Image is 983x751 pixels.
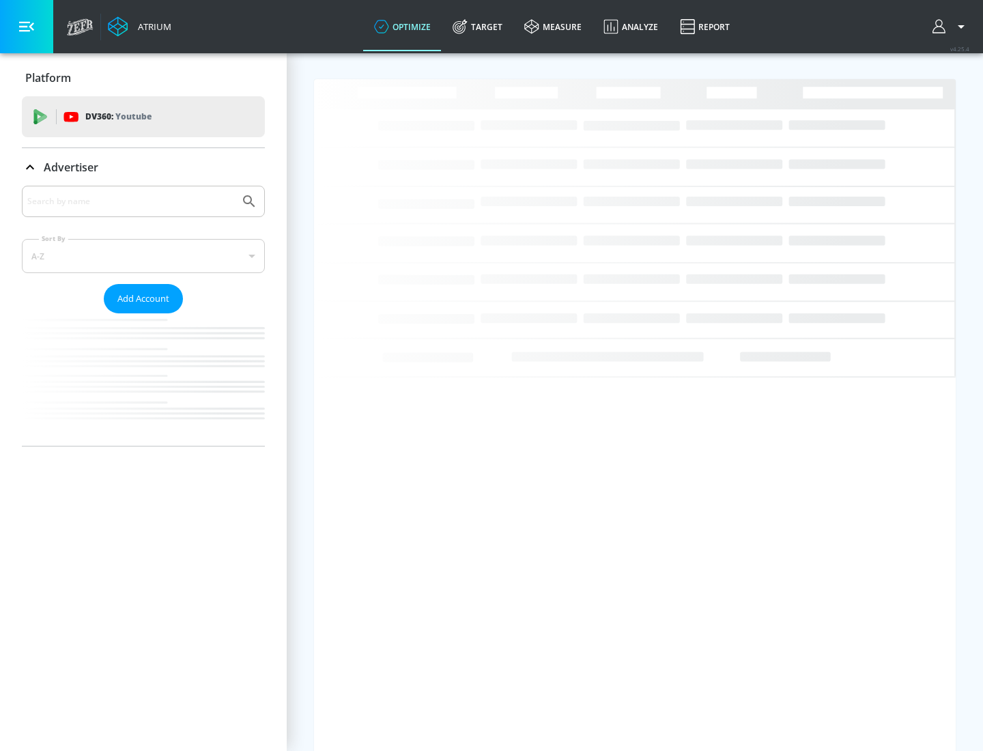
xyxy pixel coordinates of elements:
a: measure [513,2,593,51]
span: Add Account [117,291,169,307]
div: Platform [22,59,265,97]
div: A-Z [22,239,265,273]
a: Target [442,2,513,51]
span: v 4.25.4 [950,45,969,53]
p: Youtube [115,109,152,124]
input: Search by name [27,193,234,210]
label: Sort By [39,234,68,243]
a: optimize [363,2,442,51]
a: Report [669,2,741,51]
div: Advertiser [22,186,265,446]
div: DV360: Youtube [22,96,265,137]
p: Platform [25,70,71,85]
button: Add Account [104,284,183,313]
div: Atrium [132,20,171,33]
div: Advertiser [22,148,265,186]
p: Advertiser [44,160,98,175]
nav: list of Advertiser [22,313,265,446]
p: DV360: [85,109,152,124]
a: Analyze [593,2,669,51]
a: Atrium [108,16,171,37]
